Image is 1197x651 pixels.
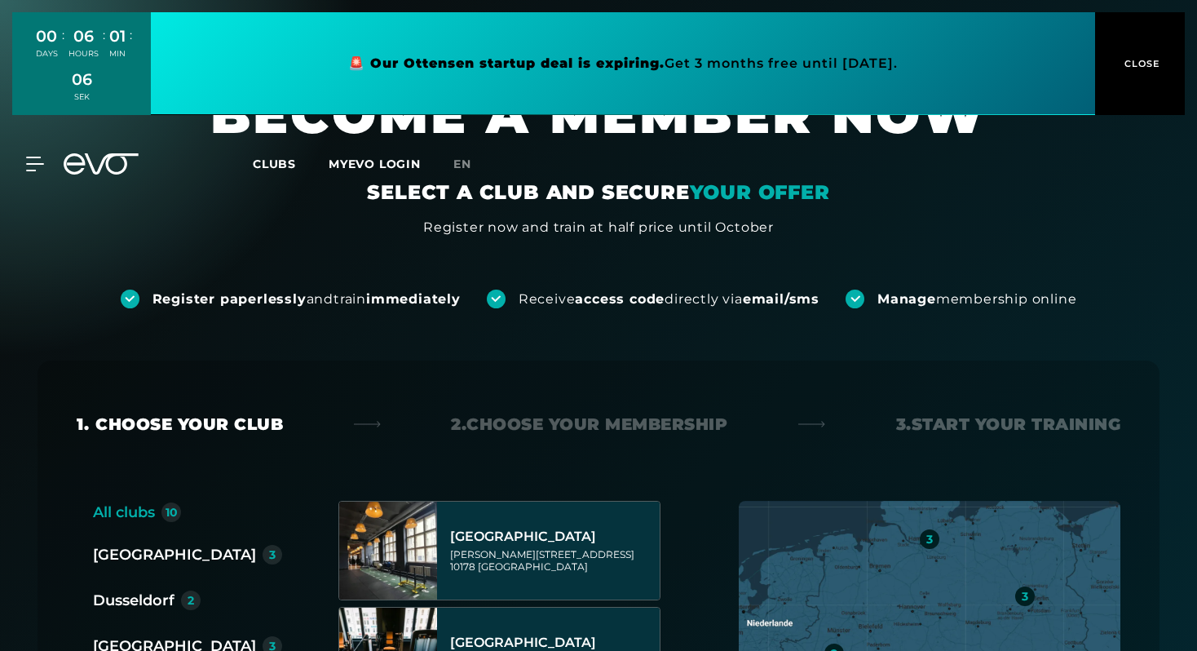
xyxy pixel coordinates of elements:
[188,593,194,608] font: 2
[68,49,99,58] font: HOURS
[109,49,126,58] font: MIN
[453,155,491,174] a: en
[466,414,727,434] font: Choose your membership
[329,157,421,171] a: MYEVO LOGIN
[130,27,132,42] font: :
[166,505,178,520] font: 10
[450,560,475,573] font: 10178
[366,291,461,307] font: immediately
[253,157,296,171] font: Clubs
[93,546,256,564] font: [GEOGRAPHIC_DATA]
[152,291,307,307] font: Register paperlessly
[450,529,596,544] font: [GEOGRAPHIC_DATA]
[665,291,743,307] font: directly via
[451,414,466,434] font: 2.
[307,291,333,307] font: and
[896,414,912,434] font: 3.
[450,635,596,650] font: [GEOGRAPHIC_DATA]
[450,548,634,560] font: [PERSON_NAME][STREET_ADDRESS]
[269,547,276,562] font: 3
[743,291,819,307] font: email/sms
[339,502,437,600] img: Berlin Alexanderplatz
[253,156,329,171] a: Clubs
[36,49,58,58] font: DAYS
[93,503,155,521] font: All clubs
[62,27,64,42] font: :
[877,291,936,307] font: Manage
[926,532,933,547] font: 3
[423,219,774,235] font: Register now and train at half price until October
[936,291,1077,307] font: membership online
[109,26,126,46] font: 01
[478,560,588,573] font: [GEOGRAPHIC_DATA]
[1124,58,1160,69] font: CLOSE
[36,26,57,46] font: 00
[103,27,105,42] font: :
[333,291,366,307] font: train
[1022,589,1028,604] font: 3
[77,414,89,434] font: 1.
[74,92,90,101] font: SEK
[73,26,94,46] font: 06
[93,591,174,609] font: Dusseldorf
[453,157,471,171] font: en
[912,414,1121,434] font: Start your training
[72,69,92,89] font: 06
[1095,12,1185,115] button: CLOSE
[519,291,576,307] font: Receive
[575,291,665,307] font: access code
[95,414,283,434] font: Choose your club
